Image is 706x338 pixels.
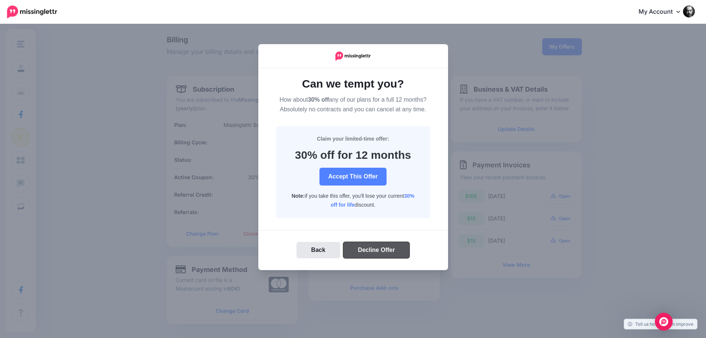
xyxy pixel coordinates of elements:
[276,95,430,114] p: How about any of our plans for a full 12 months? Absolutely no contracts and you can cancel at an...
[631,3,695,21] a: My Account
[292,193,305,199] span: Note:
[331,193,414,208] span: 30% off for life
[288,191,418,209] div: if you take this offer, you'll lose your current discount.
[655,313,673,331] div: Open Intercom Messenger
[308,96,329,103] strong: 30% off
[343,242,410,258] button: Decline Offer
[288,135,418,142] p: Claim your limited-time offer:
[624,319,697,329] a: Tell us how we can improve
[288,148,418,162] div: 30% off for 12 months
[7,6,57,18] img: Missinglettr
[276,77,430,91] h1: Can we tempt you?
[296,242,340,258] button: Back
[319,168,387,186] button: Accept This Offer
[335,52,371,60] img: Logo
